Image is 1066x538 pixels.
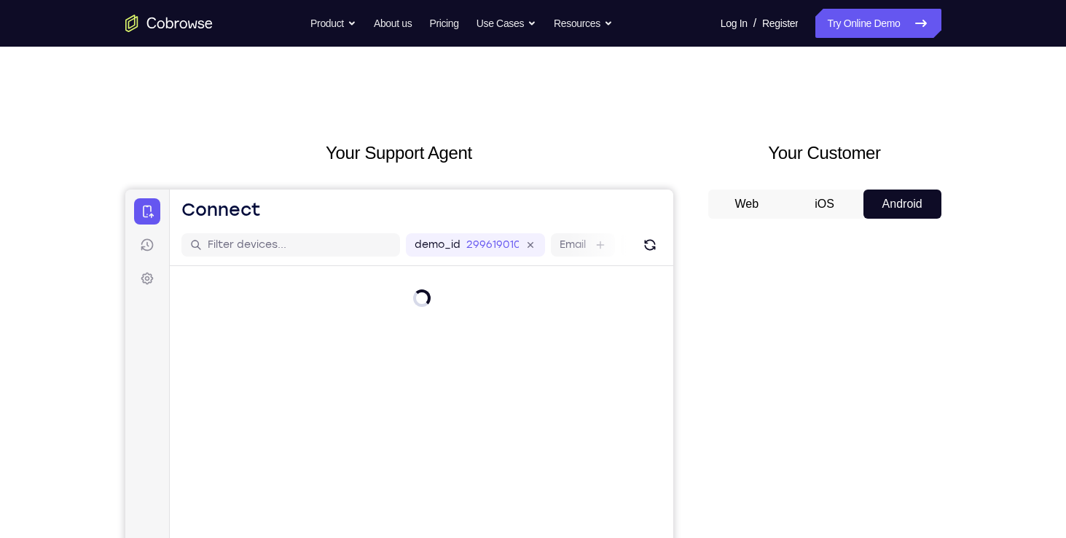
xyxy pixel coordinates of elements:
[721,9,748,38] a: Log In
[125,140,673,166] h2: Your Support Agent
[762,9,798,38] a: Register
[310,9,356,38] button: Product
[554,9,613,38] button: Resources
[125,15,213,32] a: Go to the home page
[753,15,756,32] span: /
[477,9,536,38] button: Use Cases
[708,190,786,219] button: Web
[785,190,863,219] button: iOS
[429,9,458,38] a: Pricing
[252,439,340,468] button: 6-digit code
[374,9,412,38] a: About us
[708,140,941,166] h2: Your Customer
[863,190,941,219] button: Android
[815,9,941,38] a: Try Online Demo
